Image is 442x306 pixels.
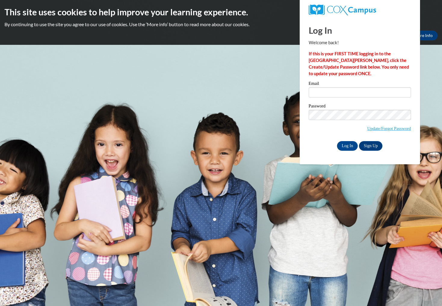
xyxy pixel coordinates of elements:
[309,24,411,36] h1: Log In
[359,141,382,151] a: Sign Up
[309,5,376,15] img: COX Campus
[409,31,437,40] a: More Info
[418,282,437,301] iframe: Button to launch messaging window
[5,21,437,28] p: By continuing to use the site you agree to our use of cookies. Use the ‘More info’ button to read...
[309,39,411,46] p: Welcome back!
[5,6,437,18] h2: This site uses cookies to help improve your learning experience.
[309,104,411,110] label: Password
[309,81,411,87] label: Email
[367,126,411,131] a: Update/Forgot Password
[309,5,411,15] a: COX Campus
[309,51,409,76] strong: If this is your FIRST TIME logging in to the [GEOGRAPHIC_DATA][PERSON_NAME], click the Create/Upd...
[337,141,358,151] input: Log In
